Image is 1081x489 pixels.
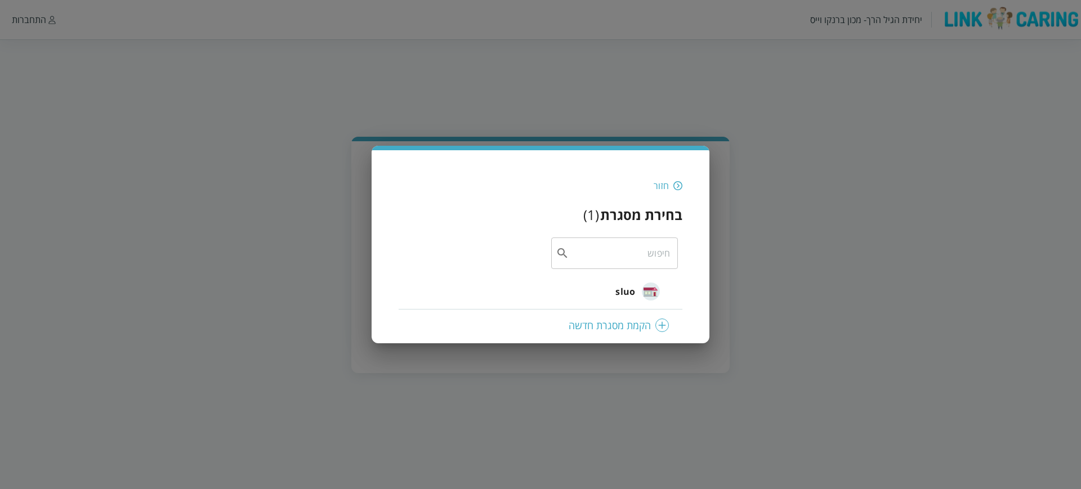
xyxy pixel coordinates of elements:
div: הקמת מסגרת חדשה [412,318,669,332]
h3: בחירת מסגרת [600,205,682,224]
div: חזור [654,180,669,192]
img: sluo [642,282,660,300]
img: חזור [673,181,682,191]
input: חיפוש [569,237,670,269]
img: plus [655,318,669,332]
div: ( 1 ) [583,205,599,224]
span: sluo [615,285,635,298]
